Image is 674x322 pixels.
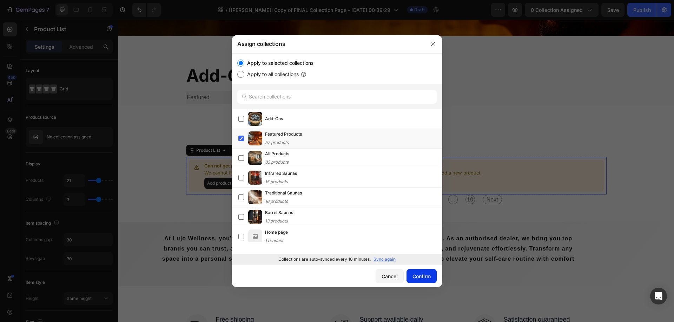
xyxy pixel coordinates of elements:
[265,131,302,138] span: Featured Products
[265,238,283,243] span: 1 product
[248,229,262,244] img: product-img
[265,115,283,122] span: Add-Ons
[650,288,667,304] div: Open Intercom Messenger
[123,69,306,87] div: 0 products
[278,256,371,262] p: Collections are auto-synced every 10 minutes.
[67,295,90,317] img: Alt Image
[232,35,424,53] div: Assign collections
[265,140,289,145] span: 57 products
[376,269,404,283] button: Cancel
[248,131,262,145] img: product-img
[330,175,339,185] span: ...
[385,295,452,305] p: Satisfaction guaranteed
[355,295,378,317] img: Alt Image
[244,59,313,67] label: Apply to selected collections
[265,209,293,216] span: Barrel Saunas
[407,269,437,283] button: Confirm
[412,273,431,280] div: Confirm
[237,90,437,104] input: Search collections
[248,112,262,126] img: product-img
[265,229,288,236] span: Home page
[210,175,219,185] span: 1
[248,190,262,204] img: product-img
[248,151,262,165] img: product-img
[265,190,302,197] span: Traditional Saunas
[265,150,289,157] span: All Products
[261,175,271,185] span: 5
[244,175,253,185] span: 4
[248,210,262,224] img: product-img
[248,171,262,185] img: product-img
[211,295,234,317] img: Alt Image
[374,256,396,262] p: Sync again
[265,170,297,177] span: Infrared Saunas
[86,158,116,169] button: Add product
[296,175,305,185] span: 7
[242,295,314,305] p: Support available daily
[265,218,288,224] span: 13 products
[313,175,322,185] span: 8
[44,216,456,252] strong: At Lujo Wellness, you’ll find premium infrared, barrel, and traditional saunas for every home. As...
[347,175,357,185] span: 10
[86,143,363,150] p: Can not get product from Shopify
[98,295,183,305] p: Free shipping
[86,150,363,157] p: We cannot find any products from your Shopify store. Please try manually syncing the data from Sh...
[119,158,161,169] button: Sync from Shopify
[265,159,289,165] span: 83 products
[382,273,398,280] div: Cancel
[172,175,201,185] span: Previous
[265,199,288,204] span: 16 products
[77,128,103,134] div: Product List
[67,44,489,68] h1: add-ons
[278,175,288,185] span: 6
[244,70,299,78] label: Apply to all collections
[364,175,384,185] span: Next
[227,175,236,185] span: ...
[265,179,288,184] span: 15 products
